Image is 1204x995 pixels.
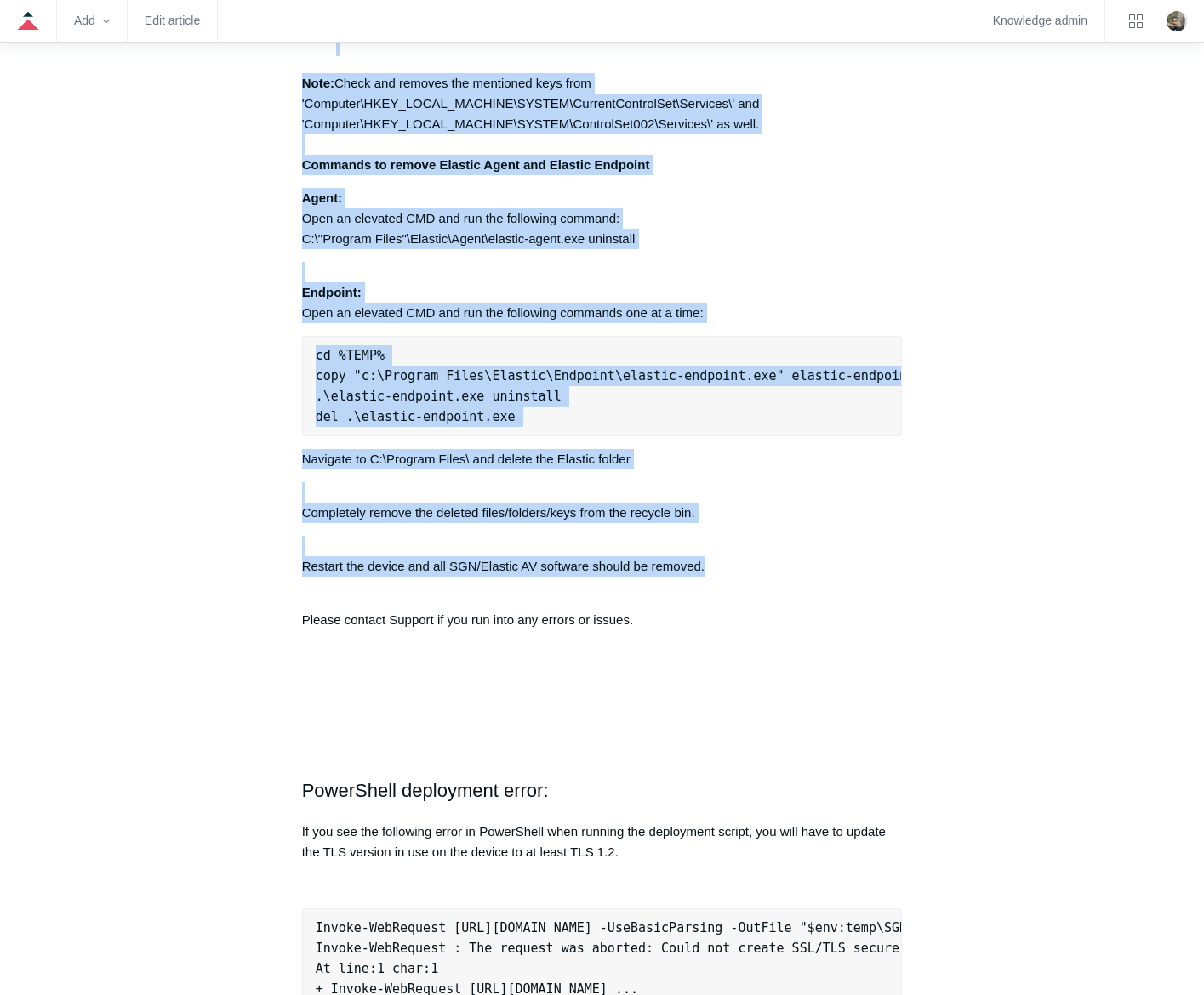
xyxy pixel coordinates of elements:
[302,776,903,805] h2: PowerShell deployment error:
[302,336,903,436] pre: cd %TEMP% copy "c:\Program Files\Elastic\Endpoint\elastic-endpoint.exe" elastic-endpoint.exe .\el...
[302,157,650,172] strong: Commands to remove Elastic Agent and Elastic Endpoint
[74,16,110,26] zd-hc-trigger: Add
[302,188,903,249] p: Open an elevated CMD and run the following command: C:\"Program Files"\Elastic\Agent\elastic-agen...
[993,16,1087,26] a: Knowledge admin
[302,449,903,469] p: Navigate to C:\Program Files\ and delete the Elastic folder
[302,190,343,205] strong: Agent:
[302,76,334,90] strong: Note:
[302,285,362,299] strong: Endpoint:
[1167,11,1187,31] zd-hc-trigger: Click your profile icon to open the profile menu
[302,536,903,597] p: Restart the device and all SGN/Elastic AV software should be removed.
[302,482,903,523] p: Completely remove the deleted files/folders/keys from the recycle bin.
[302,262,903,323] p: Open an elevated CMD and run the following commands one at a time:
[145,16,200,26] a: Edit article
[302,73,903,175] p: Check and removes the mentioned keys from 'Computer\HKEY_LOCAL_MACHINE\SYSTEM\CurrentControlSet\S...
[302,822,903,862] p: If you see the following error in PowerShell when running the deployment script, you will have to...
[302,610,903,630] p: Please contact Support if you run into any errors or issues.
[1167,11,1187,31] img: user avatar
